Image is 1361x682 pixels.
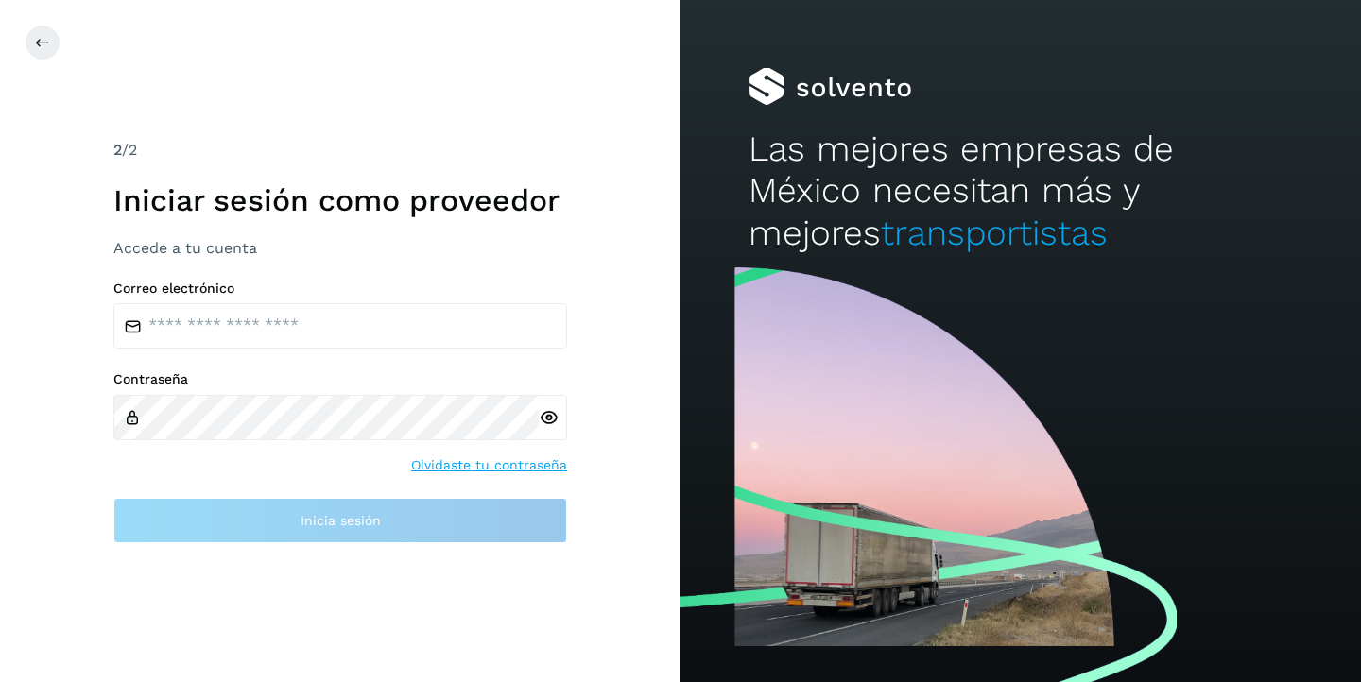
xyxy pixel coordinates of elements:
button: Inicia sesión [113,498,567,543]
div: /2 [113,139,567,162]
span: transportistas [881,213,1108,253]
span: 2 [113,141,122,159]
h1: Iniciar sesión como proveedor [113,182,567,218]
h2: Las mejores empresas de México necesitan más y mejores [749,128,1293,254]
label: Correo electrónico [113,281,567,297]
label: Contraseña [113,371,567,387]
span: Inicia sesión [301,514,381,527]
a: Olvidaste tu contraseña [411,455,567,475]
h3: Accede a tu cuenta [113,239,567,257]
